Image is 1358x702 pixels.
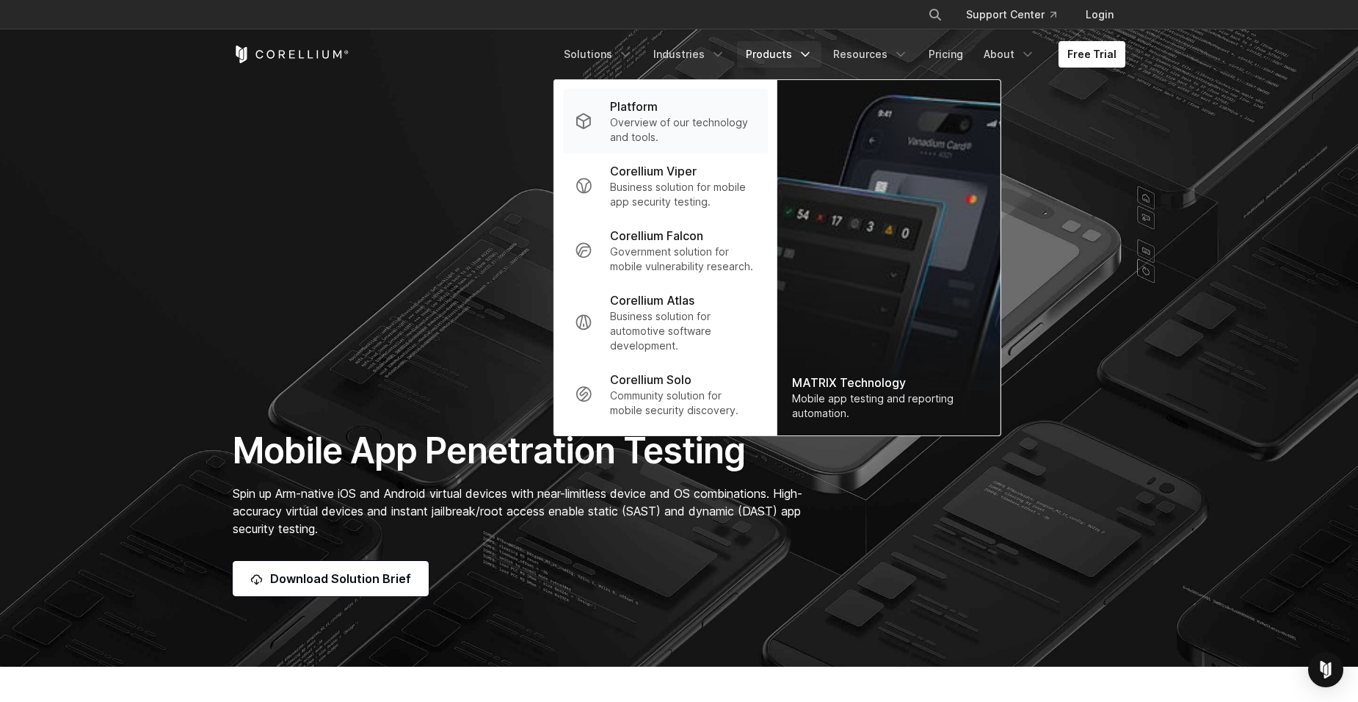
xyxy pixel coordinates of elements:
img: Matrix_WebNav_1x [777,80,1001,435]
div: Mobile app testing and reporting automation. [792,391,986,421]
a: Download Solution Brief [233,561,429,596]
p: Platform [610,98,658,115]
p: Corellium Solo [610,371,691,388]
a: Solutions [555,41,642,68]
a: Pricing [920,41,972,68]
div: MATRIX Technology [792,374,986,391]
p: Government solution for mobile vulnerability research. [610,245,756,274]
a: Login [1074,1,1125,28]
a: Platform Overview of our technology and tools. [563,89,768,153]
a: Corellium Viper Business solution for mobile app security testing. [563,153,768,218]
p: Business solution for mobile app security testing. [610,180,756,209]
div: Navigation Menu [910,1,1125,28]
a: Products [737,41,821,68]
a: Industries [644,41,734,68]
a: Corellium Falcon Government solution for mobile vulnerability research. [563,218,768,283]
a: MATRIX Technology Mobile app testing and reporting automation. [777,80,1001,435]
p: Business solution for automotive software development. [610,309,756,353]
p: Corellium Viper [610,162,697,180]
p: Community solution for mobile security discovery. [610,388,756,418]
a: About [975,41,1044,68]
a: Support Center [954,1,1068,28]
a: Corellium Atlas Business solution for automotive software development. [563,283,768,362]
span: Download Solution Brief [270,570,411,587]
p: Overview of our technology and tools. [610,115,756,145]
a: Corellium Home [233,46,349,63]
h1: Mobile App Penetration Testing [233,429,818,473]
a: Free Trial [1059,41,1125,68]
span: Spin up Arm-native iOS and Android virtual devices with near-limitless device and OS combinations... [233,486,802,536]
a: Corellium Solo Community solution for mobile security discovery. [563,362,768,427]
div: Open Intercom Messenger [1308,652,1343,687]
p: Corellium Atlas [610,292,694,309]
p: Corellium Falcon [610,227,703,245]
a: Resources [824,41,917,68]
div: Navigation Menu [555,41,1125,68]
button: Search [922,1,948,28]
